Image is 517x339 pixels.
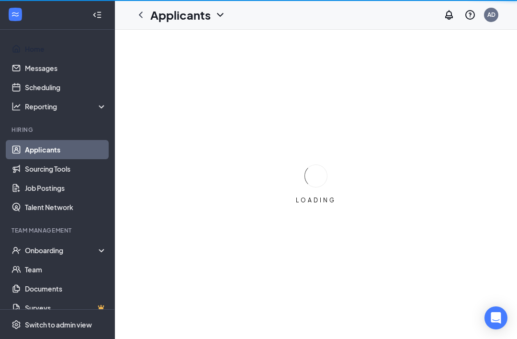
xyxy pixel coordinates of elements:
[135,9,146,21] svg: ChevronLeft
[25,298,107,317] a: SurveysCrown
[214,9,226,21] svg: ChevronDown
[11,320,21,329] svg: Settings
[25,58,107,78] a: Messages
[25,279,107,298] a: Documents
[25,78,107,97] a: Scheduling
[92,10,102,20] svg: Collapse
[25,320,92,329] div: Switch to admin view
[25,178,107,198] a: Job Postings
[25,102,107,111] div: Reporting
[464,9,476,21] svg: QuestionInfo
[25,198,107,217] a: Talent Network
[25,245,99,255] div: Onboarding
[487,11,495,19] div: AD
[11,245,21,255] svg: UserCheck
[11,10,20,19] svg: WorkstreamLogo
[25,140,107,159] a: Applicants
[443,9,455,21] svg: Notifications
[25,159,107,178] a: Sourcing Tools
[25,260,107,279] a: Team
[292,196,340,204] div: LOADING
[25,39,107,58] a: Home
[150,7,211,23] h1: Applicants
[11,102,21,111] svg: Analysis
[484,306,507,329] div: Open Intercom Messenger
[11,226,105,234] div: Team Management
[11,126,105,134] div: Hiring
